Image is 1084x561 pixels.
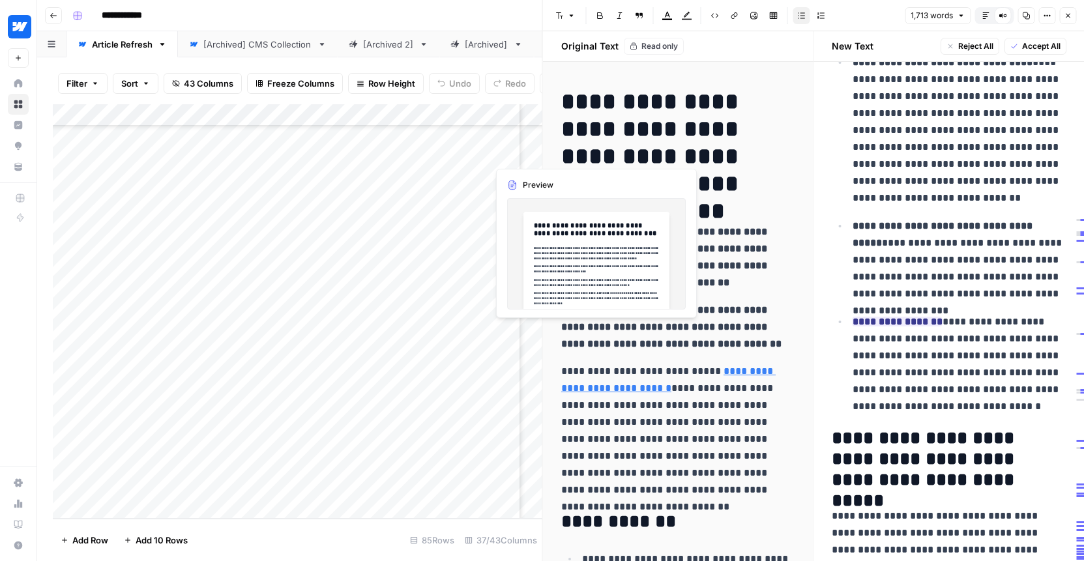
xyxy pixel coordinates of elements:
[505,77,526,90] span: Redo
[184,77,233,90] span: 43 Columns
[905,7,971,24] button: 1,713 words
[338,31,439,57] a: [Archived 2]
[8,514,29,535] a: Learning Hub
[911,10,953,22] span: 1,713 words
[348,73,424,94] button: Row Height
[8,94,29,115] a: Browse
[8,156,29,177] a: Your Data
[363,38,414,51] div: [Archived 2]
[832,40,873,53] h2: New Text
[113,73,158,94] button: Sort
[136,534,188,547] span: Add 10 Rows
[8,10,29,43] button: Workspace: Webflow
[8,472,29,493] a: Settings
[405,530,460,551] div: 85 Rows
[247,73,343,94] button: Freeze Columns
[178,31,338,57] a: [Archived] CMS Collection
[429,73,480,94] button: Undo
[641,40,678,52] span: Read only
[958,40,993,52] span: Reject All
[66,31,178,57] a: Article Refresh
[940,38,999,55] button: Reject All
[485,73,535,94] button: Redo
[1021,40,1060,52] span: Accept All
[8,73,29,94] a: Home
[8,15,31,38] img: Webflow Logo
[58,73,108,94] button: Filter
[164,73,242,94] button: 43 Columns
[449,77,471,90] span: Undo
[53,530,116,551] button: Add Row
[8,136,29,156] a: Opportunities
[534,31,636,57] a: [Archived 3]
[1004,38,1066,55] button: Accept All
[439,31,534,57] a: [Archived]
[92,38,153,51] div: Article Refresh
[553,40,619,53] h2: Original Text
[203,38,312,51] div: [Archived] CMS Collection
[8,493,29,514] a: Usage
[267,77,334,90] span: Freeze Columns
[465,38,508,51] div: [Archived]
[8,535,29,556] button: Help + Support
[72,534,108,547] span: Add Row
[368,77,415,90] span: Row Height
[121,77,138,90] span: Sort
[66,77,87,90] span: Filter
[460,530,542,551] div: 37/43 Columns
[8,115,29,136] a: Insights
[116,530,196,551] button: Add 10 Rows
